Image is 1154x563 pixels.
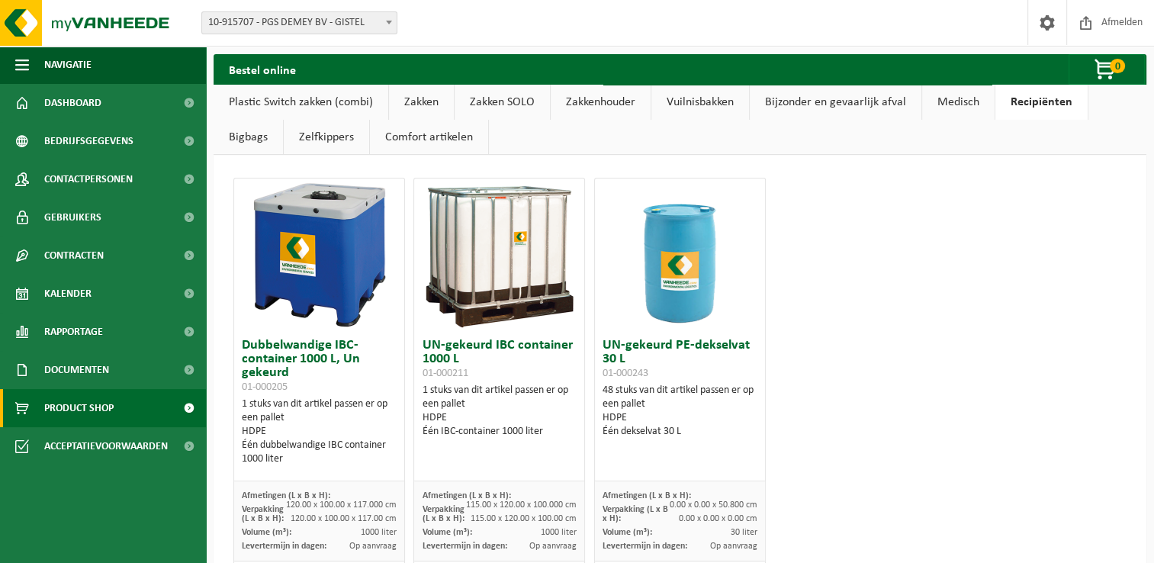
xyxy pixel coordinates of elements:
span: Volume (m³): [242,528,291,537]
span: Levertermijn in dagen: [242,542,326,551]
img: 01-000205 [243,179,395,331]
span: Verpakking (L x B x H): [242,505,284,523]
span: Kalender [44,275,92,313]
span: 30 liter [731,528,757,537]
h3: Dubbelwandige IBC-container 1000 L, Un gekeurd [242,339,397,394]
span: 10-915707 - PGS DEMEY BV - GISTEL [201,11,397,34]
div: 48 stuks van dit artikel passen er op een pallet [603,384,757,439]
a: Bijzonder en gevaarlijk afval [750,85,921,120]
span: 01-000211 [422,368,468,379]
div: 1 stuks van dit artikel passen er op een pallet [422,384,577,439]
span: 0 [1110,59,1125,73]
span: 120.00 x 100.00 x 117.00 cm [291,514,397,523]
span: Volume (m³): [603,528,652,537]
div: HDPE [422,411,577,425]
span: 01-000205 [242,381,288,393]
span: Op aanvraag [710,542,757,551]
a: Recipiënten [995,85,1088,120]
div: Één dekselvat 30 L [603,425,757,439]
span: 1000 liter [361,528,397,537]
span: 10-915707 - PGS DEMEY BV - GISTEL [202,12,397,34]
span: Levertermijn in dagen: [422,542,506,551]
img: 01-000243 [603,179,756,331]
span: Documenten [44,351,109,389]
span: Rapportage [44,313,103,351]
span: 01-000243 [603,368,648,379]
button: 0 [1069,54,1145,85]
div: Één dubbelwandige IBC container 1000 liter [242,439,397,466]
span: Op aanvraag [349,542,397,551]
span: Dashboard [44,84,101,122]
div: HDPE [242,425,397,439]
span: Volume (m³): [422,528,471,537]
a: Bigbags [214,120,283,155]
a: Vuilnisbakken [651,85,749,120]
span: 1000 liter [541,528,577,537]
div: Één IBC-container 1000 liter [422,425,577,439]
span: Afmetingen (L x B x H): [422,491,510,500]
span: Verpakking (L x B x H): [603,505,668,523]
a: Plastic Switch zakken (combi) [214,85,388,120]
span: Afmetingen (L x B x H): [603,491,691,500]
a: Comfort artikelen [370,120,488,155]
span: Afmetingen (L x B x H): [242,491,330,500]
span: Op aanvraag [529,542,577,551]
span: Contactpersonen [44,160,133,198]
span: Gebruikers [44,198,101,236]
span: 0.00 x 0.00 x 50.800 cm [670,500,757,510]
div: 1 stuks van dit artikel passen er op een pallet [242,397,397,466]
span: Bedrijfsgegevens [44,122,133,160]
a: Zelfkippers [284,120,369,155]
div: HDPE [603,411,757,425]
span: Acceptatievoorwaarden [44,427,168,465]
a: Zakkenhouder [551,85,651,120]
span: 115.00 x 120.00 x 100.000 cm [466,500,577,510]
span: Contracten [44,236,104,275]
span: 115.00 x 120.00 x 100.00 cm [471,514,577,523]
span: 0.00 x 0.00 x 0.00 cm [679,514,757,523]
span: Product Shop [44,389,114,427]
img: 01-000211 [423,179,576,331]
h2: Bestel online [214,54,311,84]
a: Medisch [922,85,995,120]
span: Verpakking (L x B x H): [422,505,464,523]
span: 120.00 x 100.00 x 117.000 cm [286,500,397,510]
span: Navigatie [44,46,92,84]
h3: UN-gekeurd IBC container 1000 L [422,339,577,380]
a: Zakken SOLO [455,85,550,120]
span: Levertermijn in dagen: [603,542,687,551]
a: Zakken [389,85,454,120]
h3: UN-gekeurd PE-dekselvat 30 L [603,339,757,380]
